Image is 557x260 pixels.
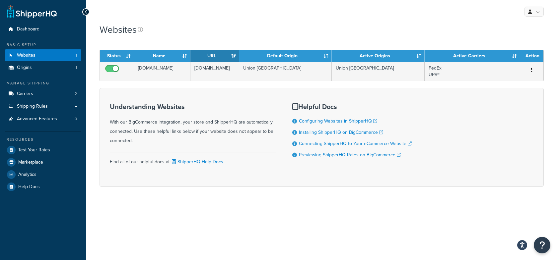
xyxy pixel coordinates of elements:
td: [DOMAIN_NAME] [190,62,239,81]
th: Active Carriers: activate to sort column ascending [425,50,520,62]
li: Carriers [5,88,81,100]
a: Marketplace [5,156,81,168]
a: Installing ShipperHQ on BigCommerce [299,129,383,136]
a: Analytics [5,169,81,181]
h3: Helpful Docs [292,103,412,110]
span: 1 [76,53,77,58]
a: Advanced Features 0 [5,113,81,125]
span: Dashboard [17,26,39,32]
a: Connecting ShipperHQ to Your eCommerce Website [299,140,412,147]
span: Analytics [18,172,36,178]
th: Default Origin: activate to sort column ascending [239,50,332,62]
th: Status: activate to sort column ascending [100,50,134,62]
th: Active Origins: activate to sort column ascending [332,50,425,62]
a: Origins 1 [5,62,81,74]
h3: Understanding Websites [110,103,276,110]
td: Union [GEOGRAPHIC_DATA] [239,62,332,81]
div: Resources [5,137,81,142]
td: [DOMAIN_NAME] [134,62,190,81]
span: Test Your Rates [18,147,50,153]
span: Shipping Rules [17,104,48,109]
a: Configuring Websites in ShipperHQ [299,118,377,125]
a: Test Your Rates [5,144,81,156]
a: Websites 1 [5,49,81,62]
span: Carriers [17,91,33,97]
div: Basic Setup [5,42,81,48]
li: Advanced Features [5,113,81,125]
a: Carriers 2 [5,88,81,100]
th: Action [520,50,543,62]
div: Manage Shipping [5,80,81,86]
span: 1 [76,65,77,71]
th: Name: activate to sort column ascending [134,50,190,62]
span: Help Docs [18,184,40,190]
div: Find all of our helpful docs at: [110,152,276,167]
a: ShipperHQ Home [7,5,57,18]
span: Marketplace [18,160,43,165]
a: ShipperHQ Help Docs [171,158,223,165]
a: Help Docs [5,181,81,193]
td: Union [GEOGRAPHIC_DATA] [332,62,425,81]
a: Previewing ShipperHQ Rates on BigCommerce [299,151,401,158]
span: Websites [17,53,35,58]
a: Dashboard [5,23,81,35]
span: 0 [75,116,77,122]
th: URL: activate to sort column ascending [190,50,239,62]
td: FedEx UPS® [425,62,520,81]
span: Origins [17,65,32,71]
span: Advanced Features [17,116,57,122]
span: 2 [75,91,77,97]
h1: Websites [100,23,137,36]
a: Shipping Rules [5,100,81,113]
div: With our BigCommerce integration, your store and ShipperHQ are automatically connected. Use these... [110,103,276,145]
li: Origins [5,62,81,74]
button: Open Resource Center [534,237,550,253]
li: Websites [5,49,81,62]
